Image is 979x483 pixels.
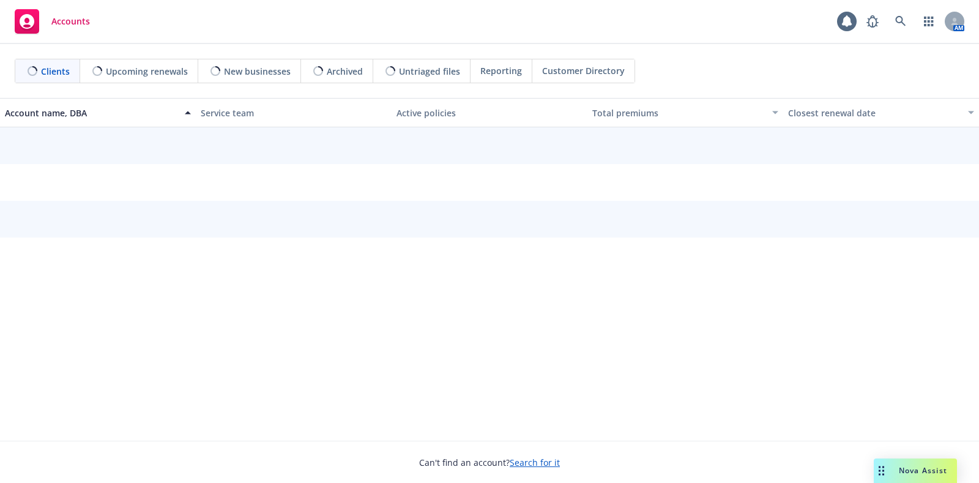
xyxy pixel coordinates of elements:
[542,64,625,77] span: Customer Directory
[392,98,587,127] button: Active policies
[592,107,765,119] div: Total premiums
[587,98,783,127] button: Total premiums
[41,65,70,78] span: Clients
[396,107,583,119] div: Active policies
[224,65,291,78] span: New businesses
[196,98,392,127] button: Service team
[888,9,913,34] a: Search
[201,107,387,119] div: Service team
[783,98,979,127] button: Closest renewal date
[10,4,95,39] a: Accounts
[510,457,560,468] a: Search for it
[860,9,885,34] a: Report a Bug
[51,17,90,26] span: Accounts
[874,459,889,483] div: Drag to move
[480,64,522,77] span: Reporting
[419,456,560,469] span: Can't find an account?
[399,65,460,78] span: Untriaged files
[5,107,177,119] div: Account name, DBA
[327,65,363,78] span: Archived
[788,107,961,119] div: Closest renewal date
[899,465,947,476] span: Nova Assist
[874,459,957,483] button: Nova Assist
[917,9,941,34] a: Switch app
[106,65,188,78] span: Upcoming renewals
